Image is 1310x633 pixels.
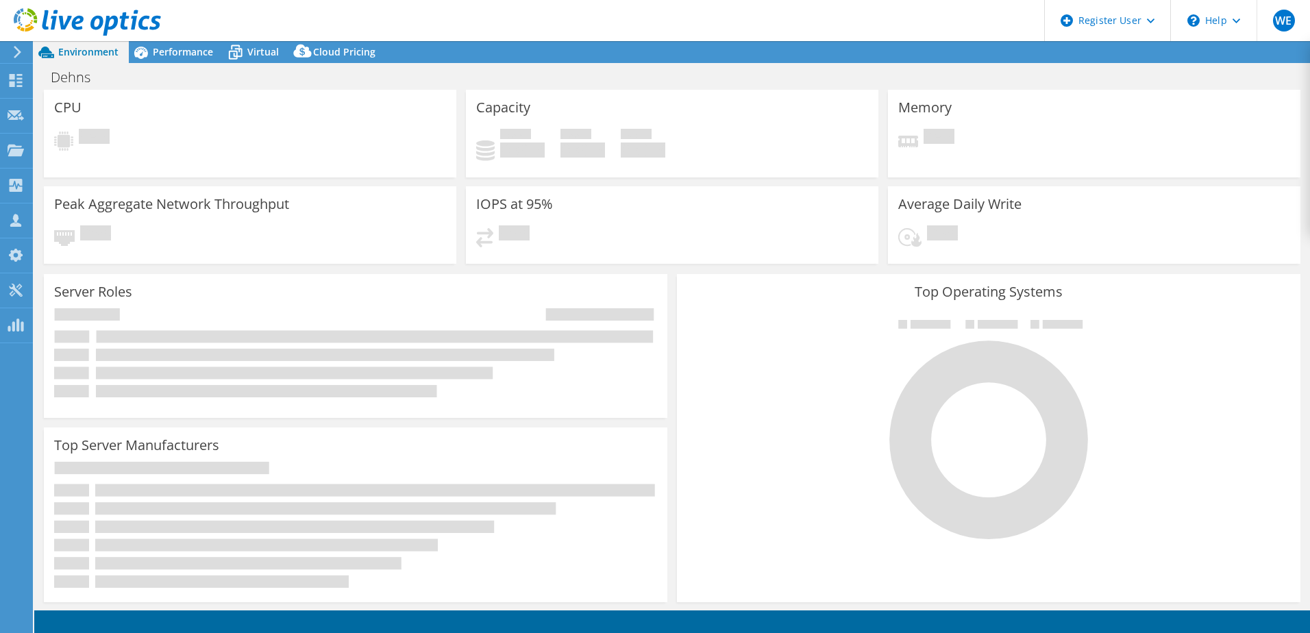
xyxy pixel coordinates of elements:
[54,100,82,115] h3: CPU
[924,129,954,147] span: Pending
[79,129,110,147] span: Pending
[500,142,545,158] h4: 0 GiB
[45,70,112,85] h1: Dehns
[153,45,213,58] span: Performance
[313,45,375,58] span: Cloud Pricing
[500,129,531,142] span: Used
[1187,14,1200,27] svg: \n
[621,142,665,158] h4: 0 GiB
[898,197,1022,212] h3: Average Daily Write
[621,129,652,142] span: Total
[54,284,132,299] h3: Server Roles
[54,197,289,212] h3: Peak Aggregate Network Throughput
[687,284,1290,299] h3: Top Operating Systems
[927,225,958,244] span: Pending
[476,197,553,212] h3: IOPS at 95%
[898,100,952,115] h3: Memory
[1273,10,1295,32] span: WE
[54,438,219,453] h3: Top Server Manufacturers
[247,45,279,58] span: Virtual
[476,100,530,115] h3: Capacity
[58,45,119,58] span: Environment
[80,225,111,244] span: Pending
[560,129,591,142] span: Free
[560,142,605,158] h4: 0 GiB
[499,225,530,244] span: Pending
